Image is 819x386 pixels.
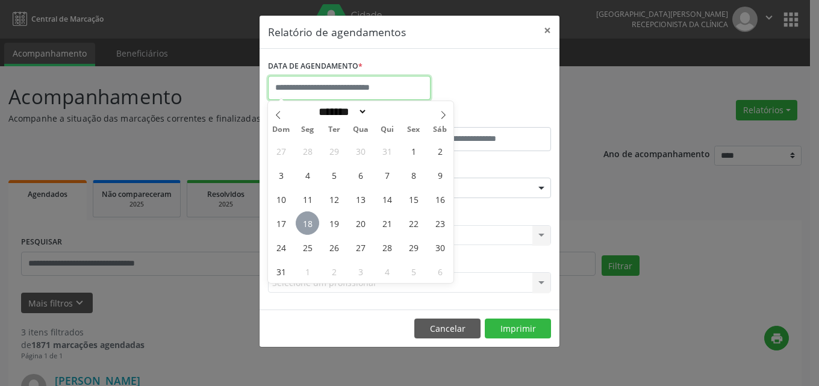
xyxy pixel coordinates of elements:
[294,126,321,134] span: Seg
[375,187,399,211] span: Agosto 14, 2025
[349,187,372,211] span: Agosto 13, 2025
[402,260,425,283] span: Setembro 5, 2025
[268,57,363,76] label: DATA DE AGENDAMENTO
[375,260,399,283] span: Setembro 4, 2025
[349,235,372,259] span: Agosto 27, 2025
[322,211,346,235] span: Agosto 19, 2025
[269,211,293,235] span: Agosto 17, 2025
[347,126,374,134] span: Qua
[402,211,425,235] span: Agosto 22, 2025
[402,139,425,163] span: Agosto 1, 2025
[485,319,551,339] button: Imprimir
[375,211,399,235] span: Agosto 21, 2025
[402,235,425,259] span: Agosto 29, 2025
[374,126,400,134] span: Qui
[269,235,293,259] span: Agosto 24, 2025
[268,24,406,40] h5: Relatório de agendamentos
[428,211,452,235] span: Agosto 23, 2025
[413,108,551,127] label: ATÉ
[296,211,319,235] span: Agosto 18, 2025
[322,139,346,163] span: Julho 29, 2025
[428,163,452,187] span: Agosto 9, 2025
[375,139,399,163] span: Julho 31, 2025
[269,187,293,211] span: Agosto 10, 2025
[375,163,399,187] span: Agosto 7, 2025
[349,260,372,283] span: Setembro 3, 2025
[269,163,293,187] span: Agosto 3, 2025
[402,163,425,187] span: Agosto 8, 2025
[322,235,346,259] span: Agosto 26, 2025
[296,187,319,211] span: Agosto 11, 2025
[322,163,346,187] span: Agosto 5, 2025
[321,126,347,134] span: Ter
[375,235,399,259] span: Agosto 28, 2025
[428,260,452,283] span: Setembro 6, 2025
[322,187,346,211] span: Agosto 12, 2025
[296,235,319,259] span: Agosto 25, 2025
[269,260,293,283] span: Agosto 31, 2025
[428,187,452,211] span: Agosto 16, 2025
[367,105,407,118] input: Year
[268,126,294,134] span: Dom
[349,139,372,163] span: Julho 30, 2025
[414,319,481,339] button: Cancelar
[402,187,425,211] span: Agosto 15, 2025
[428,235,452,259] span: Agosto 30, 2025
[349,211,372,235] span: Agosto 20, 2025
[535,16,559,45] button: Close
[296,260,319,283] span: Setembro 1, 2025
[322,260,346,283] span: Setembro 2, 2025
[269,139,293,163] span: Julho 27, 2025
[296,139,319,163] span: Julho 28, 2025
[400,126,427,134] span: Sex
[314,105,367,118] select: Month
[349,163,372,187] span: Agosto 6, 2025
[428,139,452,163] span: Agosto 2, 2025
[296,163,319,187] span: Agosto 4, 2025
[427,126,453,134] span: Sáb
